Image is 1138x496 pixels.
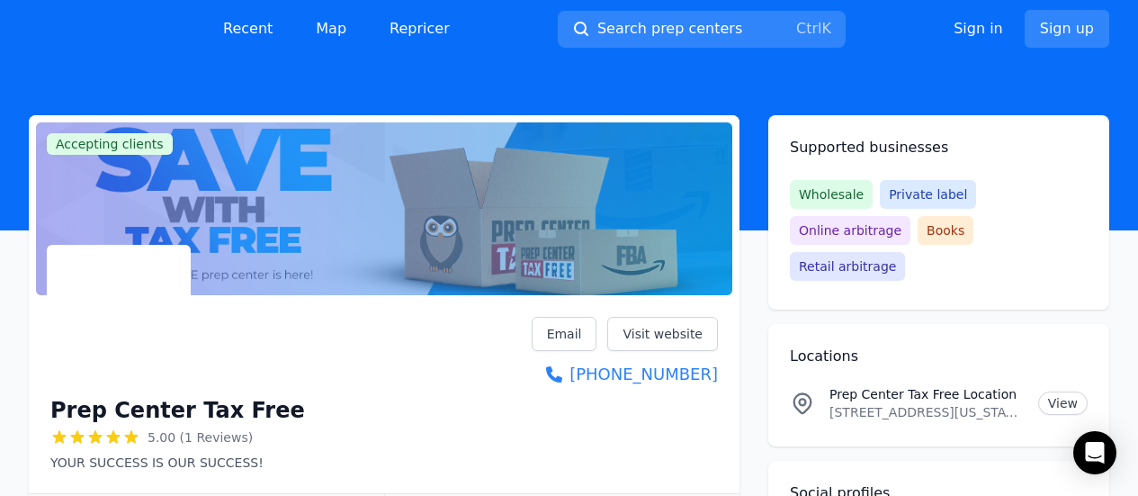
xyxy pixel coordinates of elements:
[954,18,1003,40] a: Sign in
[790,252,905,281] span: Retail arbitrage
[1038,392,1088,415] a: View
[375,11,464,47] a: Repricer
[301,11,361,47] a: Map
[790,346,1088,367] h2: Locations
[790,216,910,245] span: Online arbitrage
[607,317,718,351] a: Visit website
[209,11,287,47] a: Recent
[918,216,973,245] span: Books
[821,20,831,37] kbd: K
[50,454,305,472] p: YOUR SUCCESS IS OUR SUCCESS!
[47,133,173,155] span: Accepting clients
[50,396,305,425] h1: Prep Center Tax Free
[29,16,173,41] img: PrepCenter
[790,180,873,209] span: Wholesale
[796,20,821,37] kbd: Ctrl
[50,248,187,385] img: Prep Center Tax Free
[532,362,718,387] a: [PHONE_NUMBER]
[790,137,1088,158] h2: Supported businesses
[829,385,1024,403] p: Prep Center Tax Free Location
[880,180,976,209] span: Private label
[148,428,253,446] span: 5.00 (1 Reviews)
[1025,10,1109,48] a: Sign up
[1073,431,1116,474] div: Open Intercom Messenger
[597,18,742,40] span: Search prep centers
[532,317,597,351] a: Email
[829,403,1024,421] p: [STREET_ADDRESS][US_STATE]
[558,11,846,48] button: Search prep centersCtrlK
